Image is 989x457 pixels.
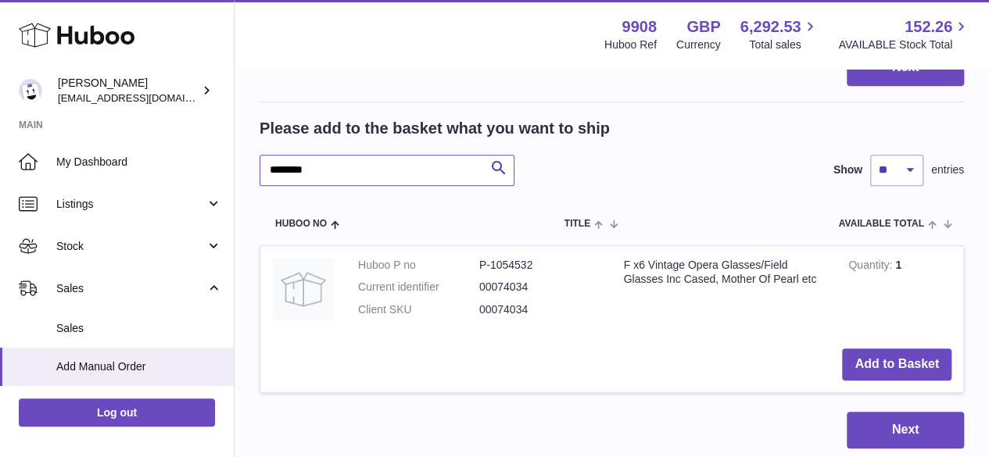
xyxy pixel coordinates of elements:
[622,16,657,37] strong: 9908
[749,37,819,52] span: Total sales
[837,246,963,337] td: 1
[275,219,327,229] span: Huboo no
[740,16,801,37] span: 6,292.53
[740,16,819,52] a: 6,292.53 Total sales
[479,302,600,317] dd: 00074034
[358,280,479,295] dt: Current identifier
[479,280,600,295] dd: 00074034
[56,239,206,254] span: Stock
[848,259,895,275] strong: Quantity
[676,37,721,52] div: Currency
[56,197,206,212] span: Listings
[19,398,215,427] a: Log out
[847,412,964,448] button: Next
[272,258,335,320] img: F x6 Vintage Opera Glasses/Field Glasses Inc Cased, Mother Of Pearl etc
[838,16,970,52] a: 152.26 AVAILABLE Stock Total
[56,321,222,336] span: Sales
[686,16,720,37] strong: GBP
[838,37,970,52] span: AVAILABLE Stock Total
[358,302,479,317] dt: Client SKU
[58,91,230,104] span: [EMAIL_ADDRESS][DOMAIN_NAME]
[931,162,964,177] span: entries
[19,79,42,102] img: tbcollectables@hotmail.co.uk
[260,118,610,139] h2: Please add to the basket what you want to ship
[58,76,199,105] div: [PERSON_NAME]
[839,219,924,229] span: AVAILABLE Total
[842,348,951,380] button: Add to Basket
[56,155,222,170] span: My Dashboard
[833,162,862,177] label: Show
[479,258,600,273] dd: P-1054532
[612,246,837,337] td: F x6 Vintage Opera Glasses/Field Glasses Inc Cased, Mother Of Pearl etc
[56,281,206,296] span: Sales
[56,359,222,374] span: Add Manual Order
[358,258,479,273] dt: Huboo P no
[604,37,657,52] div: Huboo Ref
[905,16,952,37] span: 152.26
[564,219,590,229] span: Title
